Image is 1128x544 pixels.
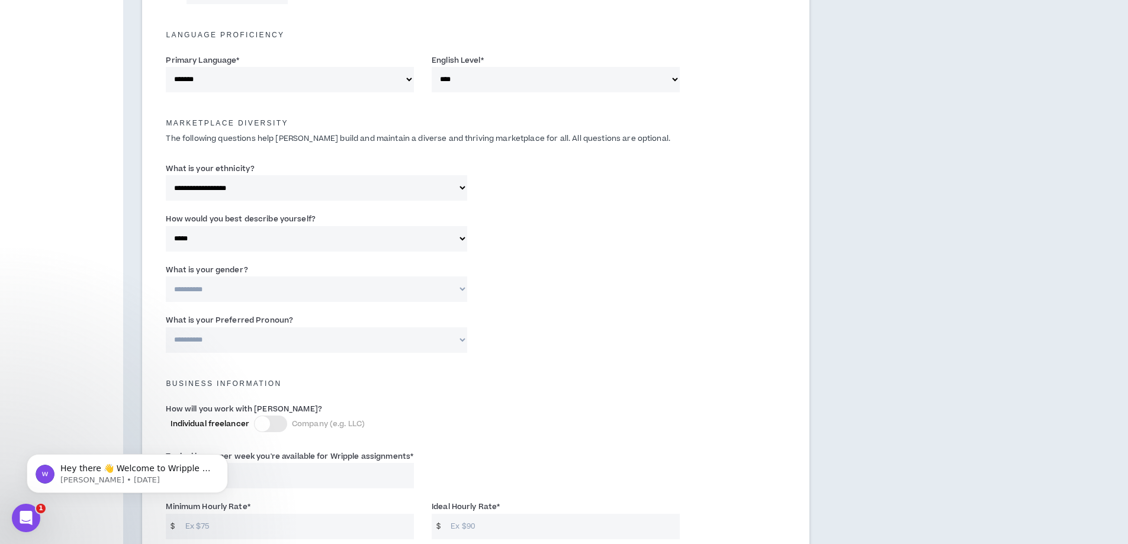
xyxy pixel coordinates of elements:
span: Individual freelancer [171,419,249,429]
label: What is your Preferred Pronoun? [166,311,293,330]
h5: Business Information [157,379,795,388]
label: English Level [432,51,484,70]
label: What is your ethnicity? [166,159,255,178]
label: How will you work with [PERSON_NAME]? [166,400,322,419]
iframe: Intercom notifications message [9,429,246,512]
label: What is your gender? [166,260,248,279]
label: Ideal Hourly Rate [432,497,500,516]
span: Company (e.g. LLC) [292,419,365,429]
label: How would you best describe yourself? [166,210,315,228]
h5: Language Proficiency [157,31,795,39]
label: Typical hours per week you're available for Wripple assignments [166,447,413,466]
label: Minimum Hourly Rate [166,497,250,516]
iframe: Intercom live chat [12,504,40,532]
input: Ex $75 [179,514,414,539]
span: 1 [36,504,46,513]
span: $ [166,514,179,539]
input: Ex $90 [445,514,679,539]
h5: Marketplace Diversity [157,119,795,127]
p: The following questions help [PERSON_NAME] build and maintain a diverse and thriving marketplace ... [157,133,795,144]
label: Primary Language [166,51,239,70]
span: $ [432,514,445,539]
